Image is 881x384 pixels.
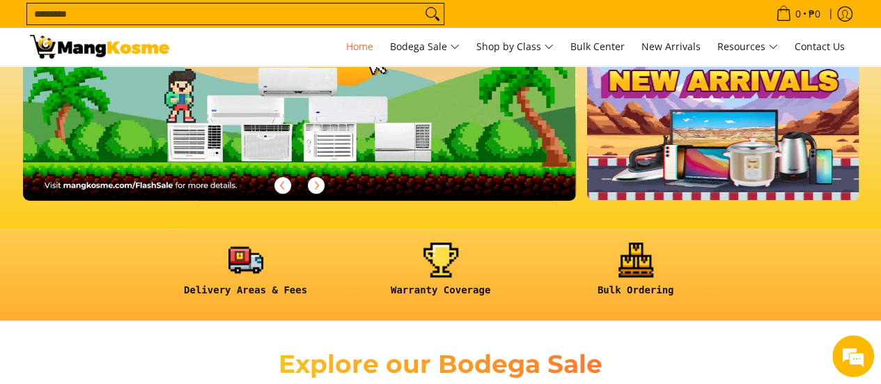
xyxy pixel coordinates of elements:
[155,243,336,307] a: <h6><strong>Delivery Areas & Fees</strong></h6>
[339,28,380,66] a: Home
[545,243,726,307] a: <h6><strong>Bulk Ordering</strong></h6>
[30,35,169,59] img: Mang Kosme: Your Home Appliances Warehouse Sale Partner!
[476,38,554,56] span: Shop by Class
[469,28,561,66] a: Shop by Class
[772,6,825,22] span: •
[570,40,625,53] span: Bulk Center
[806,9,822,19] span: ₱0
[795,40,845,53] span: Contact Us
[228,7,262,40] div: Minimize live chat window
[421,3,444,24] button: Search
[793,9,803,19] span: 0
[301,170,332,201] button: Next
[183,28,852,66] nav: Main Menu
[788,28,852,66] a: Contact Us
[346,40,373,53] span: Home
[390,38,460,56] span: Bodega Sale
[710,28,785,66] a: Resources
[350,243,531,307] a: <h6><strong>Warranty Coverage</strong></h6>
[81,107,192,248] span: We're online!
[7,245,265,293] textarea: Type your message and hit 'Enter'
[72,78,234,96] div: Chat with us now
[587,48,858,200] img: NEW_ARRIVAL.webp
[383,28,467,66] a: Bodega Sale
[634,28,708,66] a: New Arrivals
[267,170,298,201] button: Previous
[641,40,701,53] span: New Arrivals
[239,348,643,380] h2: Explore our Bodega Sale
[717,38,778,56] span: Resources
[563,28,632,66] a: Bulk Center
